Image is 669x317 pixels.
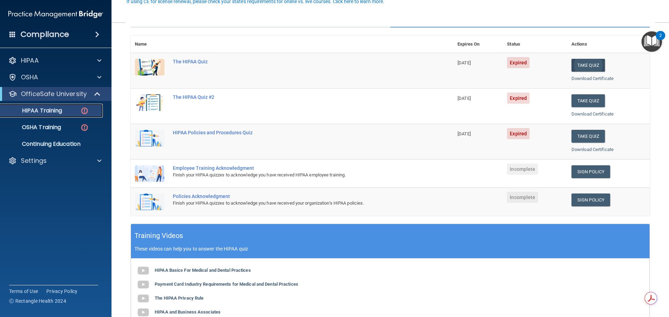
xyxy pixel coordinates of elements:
[571,147,614,152] a: Download Certificate
[21,30,69,39] h4: Compliance
[155,268,251,273] b: HIPAA Basics For Medical and Dental Practices
[659,35,662,45] div: 2
[548,268,661,295] iframe: Drift Widget Chat Controller
[134,246,646,252] p: These videos can help you to answer the HIPAA quiz
[571,76,614,81] a: Download Certificate
[5,107,62,114] p: HIPAA Training
[155,282,298,287] b: Payment Card Industry Requirements for Medical and Dental Practices
[8,157,101,165] a: Settings
[8,90,101,98] a: OfficeSafe University
[503,36,567,53] th: Status
[571,94,605,107] button: Take Quiz
[507,164,538,175] span: Incomplete
[507,93,530,104] span: Expired
[507,128,530,139] span: Expired
[457,131,471,136] span: [DATE]
[80,106,89,115] img: danger-circle.6113f641.png
[9,298,66,304] span: Ⓒ Rectangle Health 2024
[173,171,418,179] div: Finish your HIPAA quizzes to acknowledge you have received HIPAA employee training.
[571,59,605,72] button: Take Quiz
[173,199,418,207] div: Finish your HIPAA quizzes to acknowledge you have received your organization’s HIPAA policies.
[136,278,150,292] img: gray_youtube_icon.38fcd6cc.png
[571,111,614,117] a: Download Certificate
[173,59,418,64] div: The HIPAA Quiz
[21,73,38,81] p: OSHA
[173,130,418,135] div: HIPAA Policies and Procedures Quiz
[21,90,87,98] p: OfficeSafe University
[5,124,61,131] p: OSHA Training
[567,36,650,53] th: Actions
[457,96,471,101] span: [DATE]
[5,141,100,148] p: Continuing Education
[173,165,418,171] div: Employee Training Acknowledgment
[641,31,662,52] button: Open Resource Center, 2 new notifications
[136,264,150,278] img: gray_youtube_icon.38fcd6cc.png
[9,288,38,295] a: Terms of Use
[173,193,418,199] div: Policies Acknowledgment
[134,230,183,242] h5: Training Videos
[457,60,471,65] span: [DATE]
[155,295,203,301] b: The HIPAA Privacy Rule
[8,73,101,81] a: OSHA
[155,309,221,315] b: HIPAA and Business Associates
[571,165,610,178] a: Sign Policy
[571,130,605,143] button: Take Quiz
[131,36,169,53] th: Name
[507,192,538,203] span: Incomplete
[453,36,503,53] th: Expires On
[46,288,78,295] a: Privacy Policy
[507,57,530,68] span: Expired
[571,193,610,206] a: Sign Policy
[21,157,47,165] p: Settings
[8,56,101,65] a: HIPAA
[8,7,103,21] img: PMB logo
[80,123,89,132] img: danger-circle.6113f641.png
[21,56,39,65] p: HIPAA
[173,94,418,100] div: The HIPAA Quiz #2
[136,292,150,306] img: gray_youtube_icon.38fcd6cc.png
